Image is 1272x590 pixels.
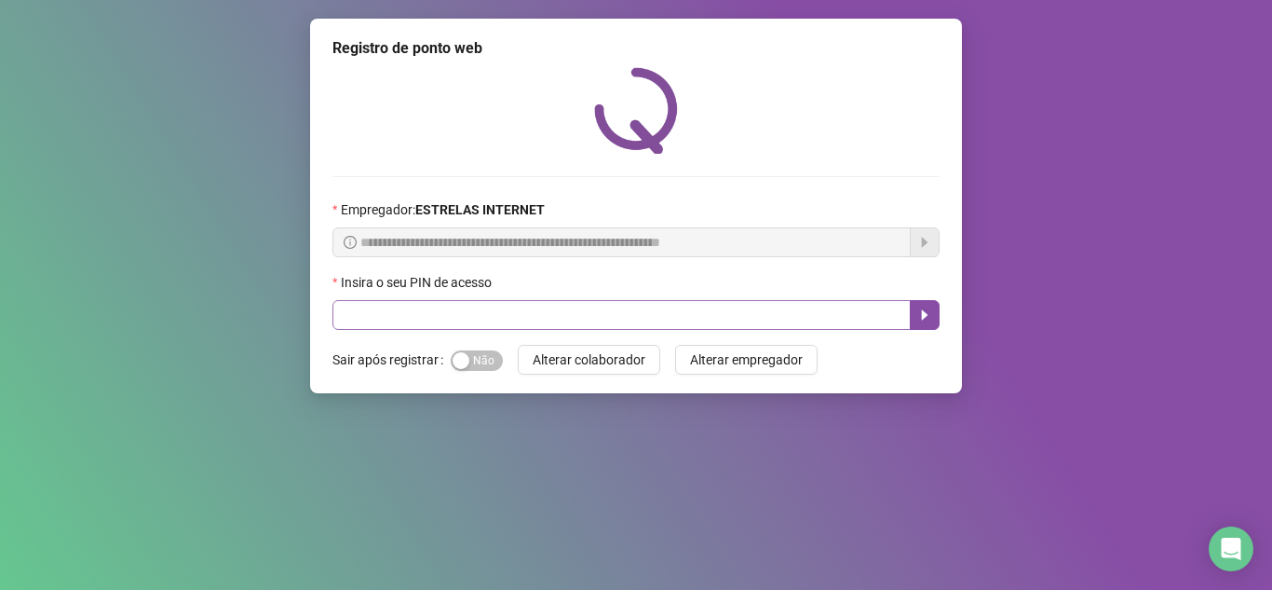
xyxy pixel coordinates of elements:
[594,67,678,154] img: QRPoint
[533,350,645,370] span: Alterar colaborador
[344,236,357,249] span: info-circle
[917,308,932,322] span: caret-right
[690,350,803,370] span: Alterar empregador
[332,37,940,60] div: Registro de ponto web
[675,345,818,375] button: Alterar empregador
[341,199,545,220] span: Empregador :
[1209,527,1253,571] div: Open Intercom Messenger
[332,272,504,293] label: Insira o seu PIN de acesso
[518,345,660,375] button: Alterar colaborador
[415,202,545,217] strong: ESTRELAS INTERNET
[332,345,451,375] label: Sair após registrar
